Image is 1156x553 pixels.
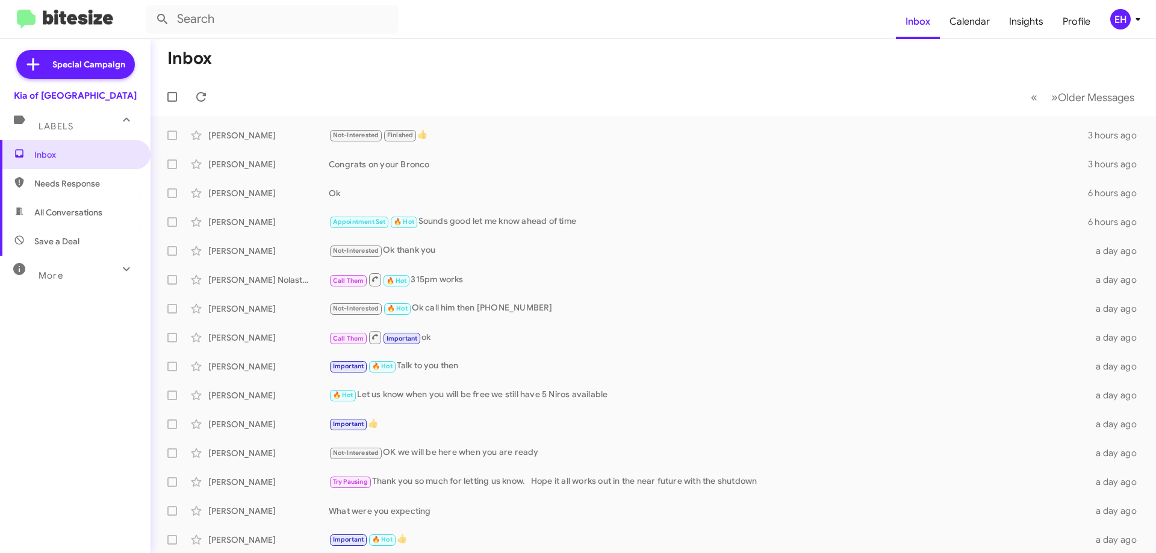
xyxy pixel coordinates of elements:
div: a day ago [1089,447,1146,459]
div: 👍 [329,128,1088,142]
div: Congrats on your Bronco [329,158,1088,170]
span: Important [387,335,418,342]
span: Try Pausing [333,478,368,486]
span: 🔥 Hot [372,362,393,370]
div: OK we will be here when you are ready [329,446,1089,460]
div: Ok thank you [329,244,1089,258]
span: 🔥 Hot [387,277,407,285]
span: Important [333,362,364,370]
h1: Inbox [167,49,212,68]
span: Not-Interested [333,304,379,312]
a: Inbox [896,4,940,39]
div: What were you expecting [329,505,1089,517]
div: [PERSON_NAME] [208,129,329,141]
span: Appointment Set [333,218,386,226]
div: [PERSON_NAME] [208,245,329,257]
div: a day ago [1089,389,1146,401]
div: [PERSON_NAME] [208,303,329,315]
div: Ok [329,187,1088,199]
button: EH [1100,9,1143,29]
div: [PERSON_NAME] [208,418,329,430]
div: Let us know when you will be free we still have 5 Niros available [329,388,1089,402]
div: Thank you so much for letting us know. Hope it all works out in the near future with the shutdown [329,475,1089,489]
div: [PERSON_NAME] [208,476,329,488]
div: a day ago [1089,418,1146,430]
span: Not-Interested [333,131,379,139]
span: Inbox [34,149,137,161]
div: a day ago [1089,332,1146,344]
div: Talk to you then [329,359,1089,373]
button: Previous [1024,85,1045,110]
div: a day ago [1089,505,1146,517]
span: Important [333,536,364,543]
div: [PERSON_NAME] [208,447,329,459]
span: « [1031,90,1037,105]
div: Sounds good let me know ahead of time [329,215,1088,229]
span: 🔥 Hot [333,391,353,399]
div: a day ago [1089,245,1146,257]
div: a day ago [1089,476,1146,488]
div: Kia of [GEOGRAPHIC_DATA] [14,90,137,102]
span: Finished [387,131,414,139]
div: [PERSON_NAME] [208,216,329,228]
nav: Page navigation example [1024,85,1142,110]
span: Save a Deal [34,235,79,247]
span: 🔥 Hot [394,218,414,226]
div: [PERSON_NAME] [208,505,329,517]
div: a day ago [1089,360,1146,372]
span: Older Messages [1058,91,1134,104]
div: 3 hours ago [1088,158,1146,170]
span: Not-Interested [333,449,379,457]
span: Important [333,420,364,428]
div: [PERSON_NAME] [208,389,329,401]
span: Not-Interested [333,247,379,255]
span: Call Them [333,277,364,285]
div: [PERSON_NAME] [208,534,329,546]
div: a day ago [1089,274,1146,286]
a: Special Campaign [16,50,135,79]
div: 3 hours ago [1088,129,1146,141]
div: [PERSON_NAME] [208,187,329,199]
div: [PERSON_NAME] Nolastname123241569 [208,274,329,286]
span: Labels [39,121,73,132]
span: Call Them [333,335,364,342]
a: Calendar [940,4,999,39]
div: [PERSON_NAME] [208,332,329,344]
button: Next [1044,85,1142,110]
div: 6 hours ago [1088,187,1146,199]
span: All Conversations [34,206,102,218]
div: 6 hours ago [1088,216,1146,228]
span: 🔥 Hot [372,536,393,543]
div: ok [329,330,1089,345]
div: Ok call him then [PHONE_NUMBER] [329,301,1089,315]
input: Search [146,5,399,34]
span: 🔥 Hot [387,304,408,312]
span: Special Campaign [52,58,125,70]
span: More [39,270,63,281]
div: a day ago [1089,534,1146,546]
span: Needs Response [34,178,137,190]
div: [PERSON_NAME] [208,158,329,170]
div: EH [1110,9,1131,29]
span: » [1051,90,1058,105]
a: Profile [1053,4,1100,39]
div: 👍 [329,533,1089,546]
div: 315pm works [329,272,1089,287]
div: [PERSON_NAME] [208,360,329,372]
div: a day ago [1089,303,1146,315]
div: 👍 [329,417,1089,431]
a: Insights [999,4,1053,39]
